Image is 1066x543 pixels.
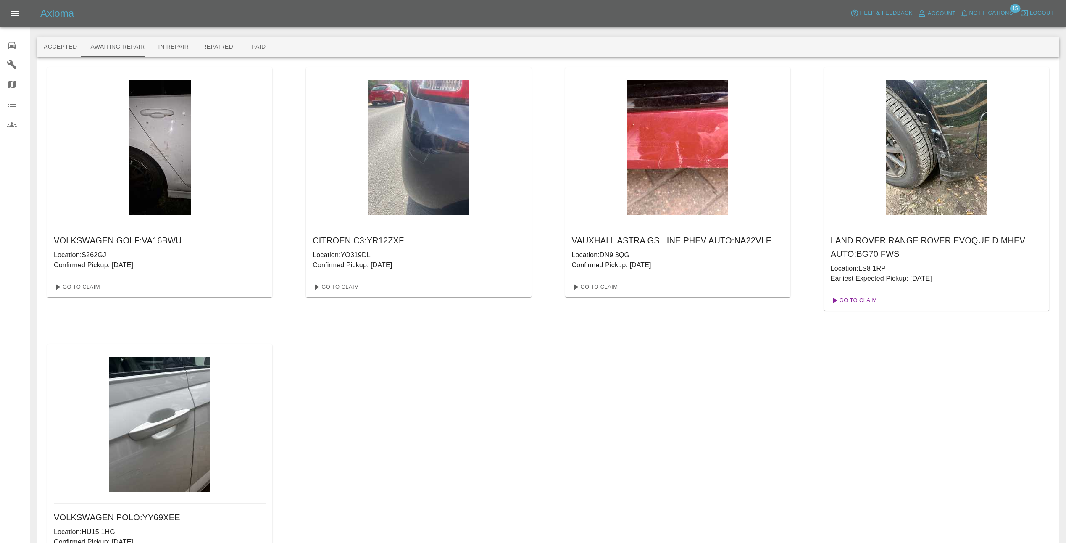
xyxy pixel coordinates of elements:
span: Notifications [969,8,1013,18]
p: Location: HU15 1HG [54,527,266,537]
p: Location: YO319DL [313,250,524,260]
button: Awaiting Repair [84,37,151,57]
span: Help & Feedback [860,8,912,18]
h6: VAUXHALL ASTRA GS LINE PHEV AUTO : NA22VLF [572,234,784,247]
a: Go To Claim [827,294,879,307]
button: Accepted [37,37,84,57]
span: Logout [1030,8,1054,18]
button: Repaired [195,37,240,57]
p: Location: LS8 1RP [831,264,1042,274]
button: Paid [240,37,278,57]
button: Help & Feedback [848,7,914,20]
h6: LAND ROVER RANGE ROVER EVOQUE D MHEV AUTO : BG70 FWS [831,234,1042,261]
button: Open drawer [5,3,25,24]
p: Location: S262GJ [54,250,266,260]
h6: VOLKSWAGEN GOLF : VA16BWU [54,234,266,247]
p: Location: DN9 3QG [572,250,784,260]
button: Logout [1019,7,1056,20]
a: Go To Claim [309,280,361,294]
p: Confirmed Pickup: [DATE] [54,260,266,270]
button: Notifications [958,7,1015,20]
h6: VOLKSWAGEN POLO : YY69XEE [54,511,266,524]
span: 15 [1010,4,1020,13]
p: Confirmed Pickup: [DATE] [313,260,524,270]
a: Account [915,7,958,20]
span: Account [928,9,956,18]
p: Confirmed Pickup: [DATE] [572,260,784,270]
p: Earliest Expected Pickup: [DATE] [831,274,1042,284]
button: In Repair [152,37,196,57]
h5: Axioma [40,7,74,20]
a: Go To Claim [569,280,620,294]
h6: CITROEN C3 : YR12ZXF [313,234,524,247]
a: Go To Claim [50,280,102,294]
